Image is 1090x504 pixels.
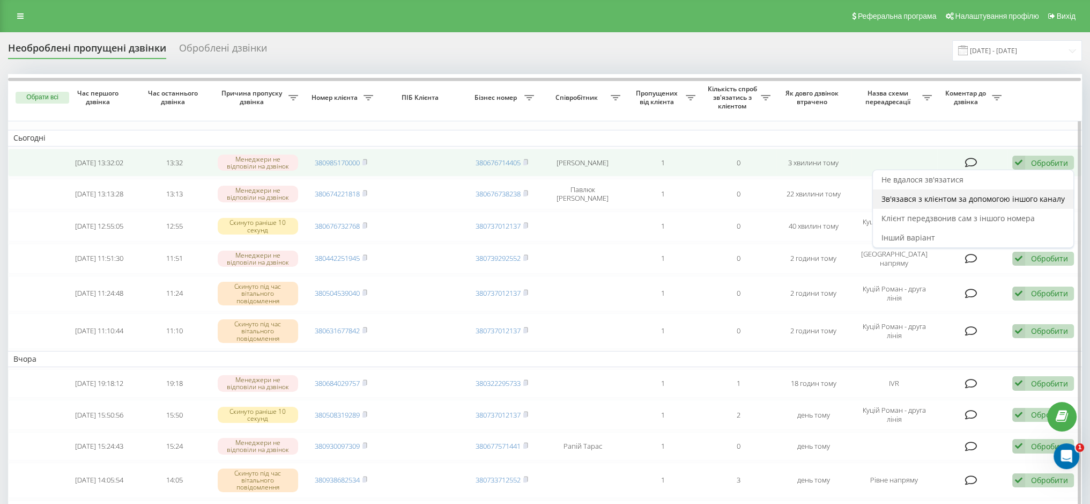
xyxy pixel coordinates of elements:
div: Обробити [1031,378,1068,389]
iframe: Intercom live chat [1054,443,1079,469]
a: 380631677842 [315,326,360,335]
span: Номер клієнта [309,93,364,102]
span: Пропущених від клієнта [631,89,686,106]
td: 0 [701,244,776,274]
a: 380733712552 [476,475,521,485]
span: Клієнт передзвонив сам з іншого номера [881,213,1035,223]
a: 380504539040 [315,288,360,298]
div: Скинуто раніше 10 секунд [218,218,298,234]
span: Як довго дзвінок втрачено [784,89,842,106]
td: Павлюк [PERSON_NAME] [539,179,625,209]
td: 1 [626,432,701,461]
td: 40 хвилин тому [776,211,851,242]
span: Час останнього дзвінка [145,89,203,106]
td: 1 [626,149,701,177]
div: Скинуто під час вітального повідомлення [218,469,298,492]
div: Обробити [1031,253,1068,264]
td: 1 [626,211,701,242]
span: Назва схеми переадресації [856,89,922,106]
td: 11:51 [137,244,212,274]
td: Рапій Тарас [539,432,625,461]
span: 1 [1076,443,1084,452]
div: Скинуто під час вітального повідомлення [218,319,298,343]
td: 1 [701,369,776,398]
div: Обробити [1031,288,1068,298]
td: 11:24 [137,276,212,311]
td: 15:24 [137,432,212,461]
span: Час першого дзвінка [70,89,128,106]
span: Не вдалося зв'язатися [881,174,963,185]
td: Сьогодні [8,130,1082,146]
td: день тому [776,463,851,498]
td: [DATE] 12:55:05 [62,211,137,242]
a: 380508319289 [315,410,360,420]
div: Скинуто раніше 10 секунд [218,407,298,423]
a: 380737012137 [476,326,521,335]
td: 12:55 [137,211,212,242]
td: 14:05 [137,463,212,498]
span: ПІБ Клієнта [388,93,455,102]
td: [DATE] 19:18:12 [62,369,137,398]
span: Співробітник [545,93,610,102]
a: 380737012137 [476,288,521,298]
td: 0 [701,313,776,349]
td: день тому [776,400,851,430]
td: 0 [701,149,776,177]
div: Обробити [1031,158,1068,168]
td: [PERSON_NAME] [539,149,625,177]
span: Причина пропуску дзвінка [218,89,288,106]
td: [DATE] 15:24:43 [62,432,137,461]
a: 380985170000 [315,158,360,167]
td: 13:13 [137,179,212,209]
span: Налаштування профілю [955,12,1039,20]
td: день тому [776,432,851,461]
td: [DATE] 15:50:56 [62,400,137,430]
a: 380677571441 [476,441,521,451]
td: IVR [851,369,937,398]
td: 1 [626,463,701,498]
td: 13:32 [137,149,212,177]
button: Обрати всі [16,92,69,104]
td: 1 [626,244,701,274]
div: Обробити [1031,475,1068,485]
td: [DATE] 11:51:30 [62,244,137,274]
div: Обробити [1031,326,1068,336]
span: Інший варіант [881,232,935,243]
span: Кількість спроб зв'язатись з клієнтом [706,85,761,110]
a: 380737012137 [476,221,521,231]
div: Необроблені пропущені дзвінки [8,42,166,59]
td: 1 [626,313,701,349]
div: Обробити [1031,410,1068,420]
span: Коментар до дзвінка [943,89,992,106]
div: Менеджери не відповіли на дзвінок [218,186,298,202]
td: Куцій Роман - друга лінія [851,400,937,430]
div: Менеджери не відповіли на дзвінок [218,375,298,391]
a: 380674221818 [315,189,360,199]
td: 1 [626,179,701,209]
td: 2 години тому [776,244,851,274]
a: 380676738238 [476,189,521,199]
td: 1 [626,369,701,398]
td: Куцій Роман - друга лінія [851,211,937,242]
td: 0 [701,211,776,242]
td: 0 [701,432,776,461]
td: 1 [626,276,701,311]
div: Менеджери не відповіли на дзвінок [218,155,298,171]
td: Рівне напряму [851,463,937,498]
span: Зв'язався з клієнтом за допомогою іншого каналу [881,194,1065,204]
td: 11:10 [137,313,212,349]
td: [DATE] 13:32:02 [62,149,137,177]
td: 15:50 [137,400,212,430]
td: 0 [701,276,776,311]
td: 2 години тому [776,313,851,349]
td: Вчора [8,351,1082,367]
div: Менеджери не відповіли на дзвінок [218,251,298,267]
a: 380739292552 [476,253,521,263]
div: Скинуто під час вітального повідомлення [218,282,298,305]
div: Обробити [1031,441,1068,451]
td: [DATE] 14:05:54 [62,463,137,498]
a: 380930097309 [315,441,360,451]
div: Оброблені дзвінки [179,42,267,59]
span: Вихід [1057,12,1076,20]
a: 380676732768 [315,221,360,231]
